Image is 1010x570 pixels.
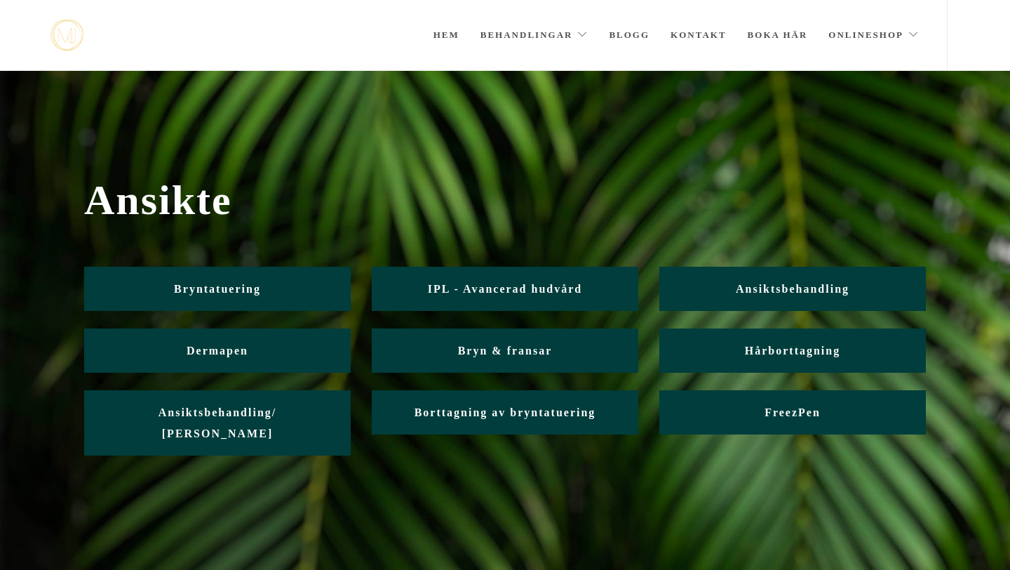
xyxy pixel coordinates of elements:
a: Borttagning av bryntatuering [372,390,638,435]
span: Ansiktsbehandling/ [PERSON_NAME] [159,406,277,439]
a: Hårborttagning [659,329,926,373]
a: Dermapen [84,329,351,373]
span: Borttagning av bryntatuering [415,406,596,418]
a: Ansiktsbehandling [659,267,926,311]
a: mjstudio mjstudio mjstudio [50,20,83,51]
a: FreezPen [659,390,926,435]
a: IPL - Avancerad hudvård [372,267,638,311]
a: Ansiktsbehandling/ [PERSON_NAME] [84,390,351,456]
a: Bryn & fransar [372,329,638,373]
span: Bryn & fransar [458,345,553,357]
span: FreezPen [765,406,821,418]
span: Ansiktsbehandling [736,283,849,295]
img: mjstudio [50,20,83,51]
span: Ansikte [84,176,926,225]
span: Dermapen [187,345,248,357]
a: Bryntatuering [84,267,351,311]
span: Hårborttagning [745,345,840,357]
span: IPL - Avancerad hudvård [428,283,582,295]
span: Bryntatuering [174,283,261,295]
